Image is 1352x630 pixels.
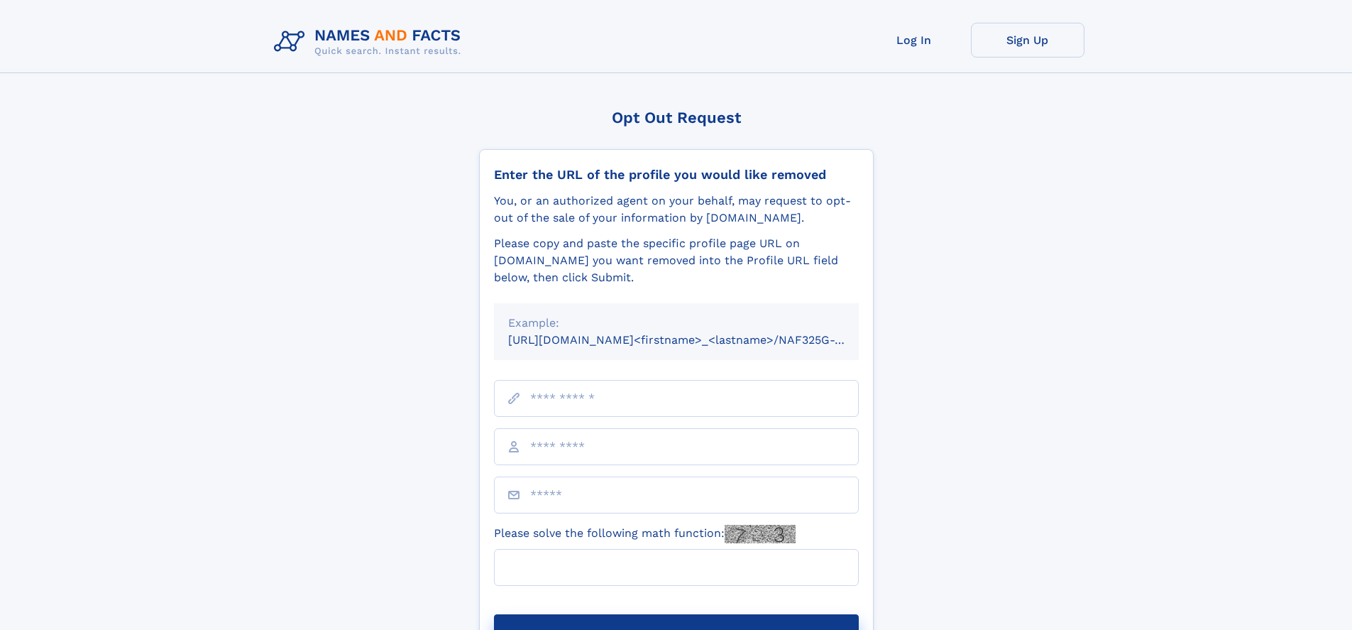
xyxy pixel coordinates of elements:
[479,109,874,126] div: Opt Out Request
[508,315,845,332] div: Example:
[494,192,859,227] div: You, or an authorized agent on your behalf, may request to opt-out of the sale of your informatio...
[494,235,859,286] div: Please copy and paste the specific profile page URL on [DOMAIN_NAME] you want removed into the Pr...
[971,23,1084,58] a: Sign Up
[494,525,796,543] label: Please solve the following math function:
[857,23,971,58] a: Log In
[494,167,859,183] div: Enter the URL of the profile you would like removed
[508,333,886,347] small: [URL][DOMAIN_NAME]<firstname>_<lastname>/NAF325G-xxxxxxxx
[268,23,473,61] img: Logo Names and Facts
